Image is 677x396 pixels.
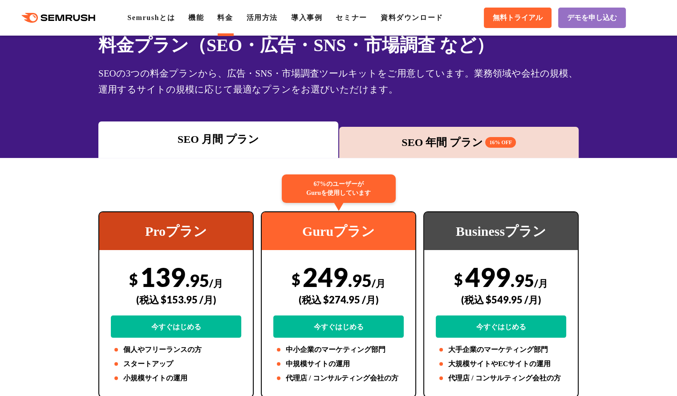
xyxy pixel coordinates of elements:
[273,359,404,369] li: 中規模サイトの運用
[344,134,575,150] div: SEO 年間 プラン
[209,277,223,289] span: /月
[127,14,175,21] a: Semrushとは
[282,174,396,203] div: 67%のユーザーが Guruを使用しています
[262,212,415,250] div: Guruプラン
[292,270,300,288] span: $
[424,212,578,250] div: Businessプラン
[372,277,385,289] span: /月
[493,13,543,23] span: 無料トライアル
[291,14,322,21] a: 導入事例
[186,270,209,291] span: .95
[436,315,566,338] a: 今すぐはじめる
[273,315,404,338] a: 今すぐはじめる
[273,344,404,355] li: 中小企業のマーケティング部門
[273,261,404,338] div: 249
[129,270,138,288] span: $
[436,359,566,369] li: 大規模サイトやECサイトの運用
[111,315,241,338] a: 今すぐはじめる
[348,270,372,291] span: .95
[273,284,404,315] div: (税込 $274.95 /月)
[436,373,566,384] li: 代理店 / コンサルティング会社の方
[381,14,443,21] a: 資料ダウンロード
[188,14,204,21] a: 機能
[485,137,516,148] span: 16% OFF
[273,373,404,384] li: 代理店 / コンサルティング会社の方
[247,14,278,21] a: 活用方法
[454,270,463,288] span: $
[98,65,579,97] div: SEOの3つの料金プランから、広告・SNS・市場調査ツールキットをご用意しています。業務領域や会社の規模、運用するサイトの規模に応じて最適なプランをお選びいただけます。
[111,261,241,338] div: 139
[336,14,367,21] a: セミナー
[436,284,566,315] div: (税込 $549.95 /月)
[111,359,241,369] li: スタートアップ
[99,212,253,250] div: Proプラン
[217,14,233,21] a: 料金
[111,284,241,315] div: (税込 $153.95 /月)
[558,8,626,28] a: デモを申し込む
[111,344,241,355] li: 個人やフリーランスの方
[436,261,566,338] div: 499
[98,32,579,58] h1: 料金プラン（SEO・広告・SNS・市場調査 など）
[103,131,334,147] div: SEO 月間 プラン
[511,270,534,291] span: .95
[111,373,241,384] li: 小規模サイトの運用
[484,8,551,28] a: 無料トライアル
[436,344,566,355] li: 大手企業のマーケティング部門
[534,277,548,289] span: /月
[567,13,617,23] span: デモを申し込む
